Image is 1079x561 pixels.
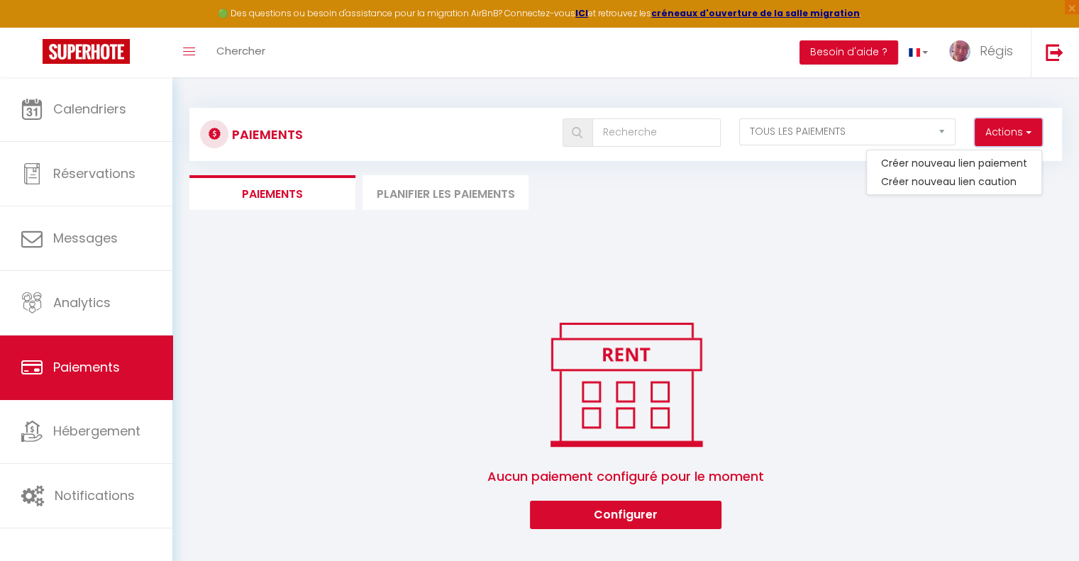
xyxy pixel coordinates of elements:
span: Calendriers [53,100,126,118]
span: Messages [53,229,118,247]
span: Analytics [53,294,111,311]
li: Paiements [189,175,355,210]
span: Hébergement [53,422,140,440]
button: Besoin d'aide ? [799,40,898,65]
button: Configurer [530,501,721,529]
a: ICI [575,7,588,19]
a: Créer nouveau lien paiement [867,154,1041,172]
img: Super Booking [43,39,130,64]
a: Créer nouveau lien caution [867,172,1041,191]
button: Actions [975,118,1042,147]
img: logout [1046,43,1063,61]
span: Régis [980,42,1013,60]
a: Chercher [206,28,276,77]
span: Réservations [53,165,135,182]
button: Ouvrir le widget de chat LiveChat [11,6,54,48]
a: ... Régis [939,28,1031,77]
span: Paiements [53,358,120,376]
span: Aucun paiement configuré pour le moment [487,452,764,501]
img: rent.png [536,316,716,452]
h3: Paiements [232,118,303,150]
li: Planifier les paiements [363,175,529,210]
span: Chercher [216,43,265,58]
input: Recherche [592,118,721,147]
a: créneaux d'ouverture de la salle migration [651,7,860,19]
img: ... [949,40,970,62]
span: Notifications [55,487,135,504]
